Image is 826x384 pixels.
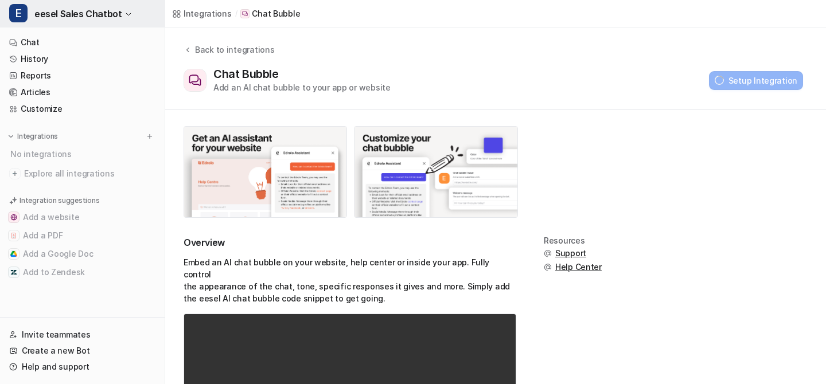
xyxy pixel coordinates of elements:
a: Integrations [172,7,232,19]
div: Add an AI chat bubble to your app or website [213,81,391,93]
span: Explore all integrations [24,164,155,183]
p: Integration suggestions [20,195,99,206]
img: Add to Zendesk [10,269,17,276]
button: Add a Google DocAdd a Google Doc [5,245,160,263]
button: Setup Integration [709,71,803,90]
a: Reports [5,68,160,84]
button: Back to integrations [184,44,274,67]
button: Add to ZendeskAdd to Zendesk [5,263,160,281]
img: menu_add.svg [146,132,154,140]
p: Embed an AI chat bubble on your website, help center or inside your app. Fully control the appear... [184,256,516,304]
a: Help and support [5,359,160,375]
button: Integrations [5,131,61,142]
img: explore all integrations [9,168,21,179]
div: Resources [544,236,602,245]
img: Add a Google Doc [10,250,17,257]
img: expand menu [7,132,15,140]
button: Support [544,248,602,259]
button: Help Center [544,261,602,273]
img: support.svg [544,249,552,257]
div: Back to integrations [192,44,274,56]
a: History [5,51,160,67]
h2: Overview [184,236,516,249]
p: Integrations [17,132,58,141]
button: Add a PDFAdd a PDF [5,226,160,245]
img: Add a website [10,214,17,221]
a: Explore all integrations [5,166,160,182]
a: Articles [5,84,160,100]
img: Add a PDF [10,232,17,239]
div: Integrations [184,7,232,19]
img: support.svg [544,263,552,271]
span: / [235,9,237,19]
a: Customize [5,101,160,117]
a: Chat [5,34,160,50]
span: Help Center [555,261,602,273]
a: Create a new Bot [5,343,160,359]
a: Invite teammates [5,327,160,343]
p: Chat Bubble [252,8,300,19]
a: Chat Bubble [240,8,300,19]
span: eesel Sales Chatbot [34,6,122,22]
span: E [9,4,28,22]
button: Add a websiteAdd a website [5,208,160,226]
span: Support [555,248,586,259]
div: Chat Bubble [213,67,283,81]
div: No integrations [7,144,160,163]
